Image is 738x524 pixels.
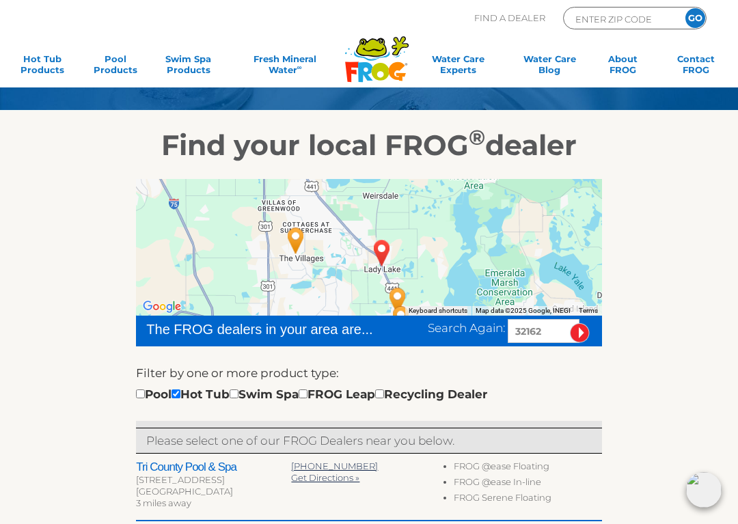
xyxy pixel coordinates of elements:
a: Fresh MineralWater∞ [233,53,337,81]
div: Pinch-A-Penny #113 - 5 miles away. [386,314,428,361]
a: Water CareExperts [411,53,505,81]
li: FROG @ease In-line [454,476,602,492]
a: Hot TubProducts [14,53,70,81]
h2: Find your local FROG dealer [20,128,718,162]
div: [GEOGRAPHIC_DATA] [136,486,291,497]
div: Spa & Patio Center - 5 miles away. [275,217,317,264]
input: GO [685,8,705,28]
img: openIcon [686,472,722,508]
p: Find A Dealer [474,7,545,29]
div: [STREET_ADDRESS] [136,474,291,486]
a: ContactFROG [668,53,724,81]
div: Spa Kingdom Inc - 4 miles away. [380,295,422,343]
input: Submit [570,323,590,343]
img: Google [139,298,184,316]
input: Zip Code Form [574,11,666,27]
sup: ∞ [297,64,302,71]
span: 3 miles away [136,497,191,508]
span: Search Again: [428,321,505,335]
li: FROG Serene Floating [454,492,602,508]
div: Tri County Pool & Spa - 3 miles away. [377,277,419,325]
div: The FROG dealers in your area are... [146,319,374,340]
div: LADY LAKE, FL 32162 [361,229,403,277]
a: Swim SpaProducts [160,53,217,81]
span: Map data ©2025 Google, INEGI [476,307,571,314]
div: Pool Hot Tub Swim Spa FROG Leap Recycling Dealer [136,385,487,403]
a: Terms (opens in new tab) [579,307,598,314]
a: AboutFROG [594,53,651,81]
a: Get Directions » [291,472,359,483]
a: PoolProducts [87,53,143,81]
a: Water CareBlog [521,53,578,81]
h2: Tri County Pool & Spa [136,460,291,474]
sup: ® [469,124,485,150]
p: Please select one of our FROG Dealers near you below. [146,432,591,450]
button: Keyboard shortcuts [409,306,467,316]
label: Filter by one or more product type: [136,364,339,382]
a: [PHONE_NUMBER] [291,460,378,471]
a: Open this area in Google Maps (opens a new window) [139,298,184,316]
li: FROG @ease Floating [454,460,602,476]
